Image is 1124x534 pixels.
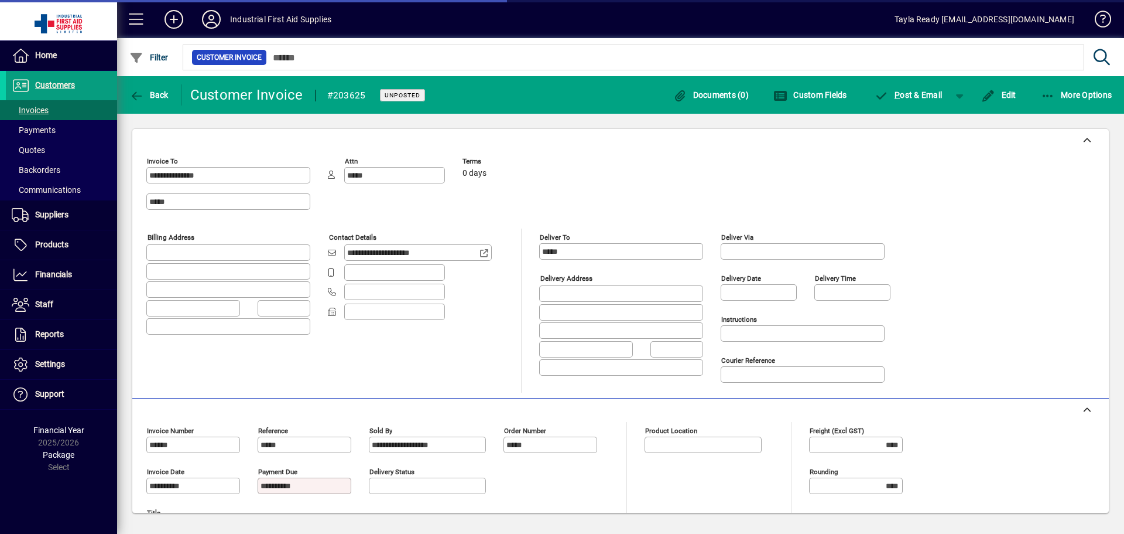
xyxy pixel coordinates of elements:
span: Products [35,240,68,249]
mat-label: Order number [504,427,546,435]
mat-label: Deliver via [721,233,753,242]
a: Products [6,230,117,260]
mat-label: Delivery time [815,274,856,283]
mat-label: Delivery status [369,468,414,476]
a: Home [6,41,117,70]
span: Communications [12,185,81,195]
button: Back [126,84,172,106]
a: Invoices [6,100,117,120]
span: Suppliers [35,210,68,219]
span: Back [129,90,169,100]
span: Custom Fields [773,90,847,100]
button: Add [155,9,193,30]
span: Invoices [12,106,49,115]
span: Financials [35,270,72,279]
span: Customer Invoice [197,52,262,63]
a: Reports [6,320,117,349]
a: Financials [6,260,117,290]
button: Edit [978,84,1019,106]
a: Knowledge Base [1086,2,1109,40]
span: More Options [1041,90,1112,100]
mat-label: Sold by [369,427,392,435]
a: Staff [6,290,117,319]
span: Terms [462,158,533,165]
button: Filter [126,47,172,68]
span: Settings [35,359,65,369]
a: Communications [6,180,117,200]
span: Staff [35,300,53,309]
span: Documents (0) [673,90,749,100]
mat-label: Courier Reference [721,356,775,365]
span: 0 days [462,169,486,178]
mat-label: Rounding [810,468,838,476]
mat-label: Reference [258,427,288,435]
mat-label: Title [147,509,160,517]
a: Suppliers [6,200,117,230]
span: Filter [129,53,169,62]
span: Home [35,50,57,60]
span: P [895,90,900,100]
span: Quotes [12,145,45,155]
mat-label: Payment due [258,468,297,476]
a: Backorders [6,160,117,180]
span: Unposted [385,91,420,99]
span: Package [43,450,74,460]
span: Support [35,389,64,399]
mat-label: Delivery date [721,274,761,283]
mat-label: Deliver To [540,233,570,242]
span: Edit [981,90,1016,100]
button: Documents (0) [670,84,752,106]
div: #203625 [327,86,366,105]
a: Support [6,380,117,409]
mat-label: Invoice To [147,157,178,165]
div: Tayla Ready [EMAIL_ADDRESS][DOMAIN_NAME] [895,10,1074,29]
span: Payments [12,125,56,135]
mat-label: Freight (excl GST) [810,427,864,435]
div: Industrial First Aid Supplies [230,10,331,29]
a: Payments [6,120,117,140]
a: Settings [6,350,117,379]
a: Quotes [6,140,117,160]
span: Backorders [12,165,60,175]
span: ost & Email [875,90,943,100]
span: Customers [35,80,75,90]
button: Custom Fields [770,84,850,106]
span: Reports [35,329,64,339]
mat-label: Attn [345,157,358,165]
button: More Options [1038,84,1115,106]
mat-label: Invoice number [147,427,194,435]
button: Post & Email [869,84,948,106]
span: Financial Year [33,426,84,435]
mat-label: Instructions [721,315,757,324]
app-page-header-button: Back [117,84,181,106]
mat-label: Product location [645,427,697,435]
div: Customer Invoice [190,86,303,104]
button: Profile [193,9,230,30]
mat-label: Invoice date [147,468,184,476]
